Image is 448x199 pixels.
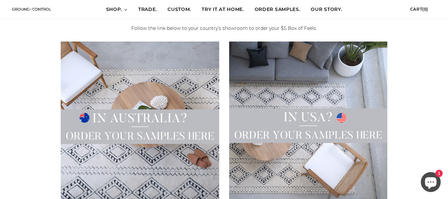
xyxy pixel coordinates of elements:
a: TRADE. [133,0,162,19]
span: TRY IT AT HOME. [202,6,244,13]
span: OUR STORY. [311,6,342,13]
a: SHOP. [101,0,133,19]
span: Cart [410,7,422,12]
a: OUR STORY. [305,0,347,19]
span: Follow the link below to your country's showroom to order your $5 Box of Feels. [131,25,317,31]
span: SHOP. [106,6,122,13]
a: CUSTOM. [162,0,196,19]
a: Cart(0) [410,7,438,12]
span: TRADE. [138,6,157,13]
a: TRY IT AT HOME. [196,0,249,19]
span: 0 [424,7,427,12]
span: ORDER SAMPLES. [255,6,300,13]
span: CUSTOM. [167,6,191,13]
inbox-online-store-chat: Shopify online store chat [419,172,443,194]
a: ORDER SAMPLES. [249,0,306,19]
